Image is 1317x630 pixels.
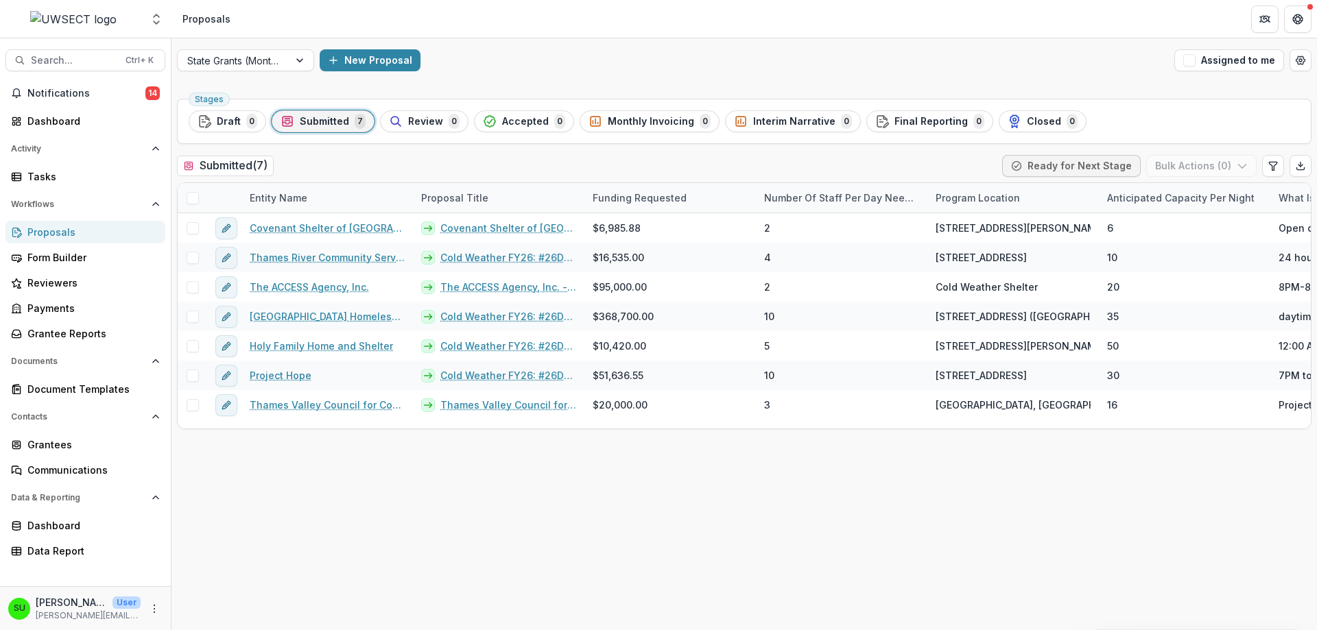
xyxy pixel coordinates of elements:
[764,398,770,412] span: 3
[593,368,643,383] span: $51,636.55
[764,339,770,353] span: 5
[246,114,257,129] span: 0
[764,309,774,324] span: 10
[215,217,237,239] button: edit
[841,114,852,129] span: 0
[300,116,349,128] span: Submitted
[440,309,576,324] a: Cold Weather FY26: #26DOHCAN000000DA
[1251,5,1279,33] button: Partners
[1107,339,1119,353] span: 50
[753,116,835,128] span: Interim Narrative
[189,110,266,132] button: Draft0
[27,276,154,290] div: Reviewers
[27,382,154,396] div: Document Templates
[30,11,117,27] img: UWSECT logo
[474,110,574,132] button: Accepted0
[27,114,154,128] div: Dashboard
[215,276,237,298] button: edit
[593,339,646,353] span: $10,420.00
[5,138,165,160] button: Open Activity
[27,250,154,265] div: Form Builder
[215,365,237,387] button: edit
[215,335,237,357] button: edit
[593,398,648,412] span: $20,000.00
[580,110,720,132] button: Monthly Invoicing0
[1099,183,1270,213] div: Anticipated capacity per night
[502,116,549,128] span: Accepted
[927,191,1028,205] div: Program Location
[756,183,927,213] div: Number of staff per day needed when at full capacity
[440,398,576,412] a: Thames Valley Council for Community Action - 2025 - Cold Weather 2025: #26DOHCAN000000DA
[36,609,141,622] p: [PERSON_NAME][EMAIL_ADDRESS][PERSON_NAME][DOMAIN_NAME]
[440,221,576,235] a: Covenant Shelter of [GEOGRAPHIC_DATA] - 2025 - Cold Weather 2025: #26DOHCAN000000DA
[1290,155,1312,177] button: Export table data
[936,250,1027,265] span: [STREET_ADDRESS]
[5,487,165,509] button: Open Data & Reporting
[5,433,165,456] a: Grantees
[177,156,274,175] h2: Submitted ( 7 )
[1146,155,1257,177] button: Bulk Actions (0)
[936,221,1297,235] span: [STREET_ADDRESS][PERSON_NAME]- yes permitted for cold weather shelter
[1027,116,1061,128] span: Closed
[936,280,1038,294] span: Cold Weather Shelter
[5,514,165,537] a: Dashboard
[380,110,468,132] button: Review0
[14,604,25,613] div: Scott Umbel
[215,306,237,328] button: edit
[1262,155,1284,177] button: Edit table settings
[449,114,460,129] span: 0
[764,221,770,235] span: 2
[440,280,576,294] a: The ACCESS Agency, Inc. - 2025 - Cold Weather 2025: #26DOHCAN000000DA
[250,368,311,383] a: Project Hope
[250,250,405,265] a: Thames River Community Service, Inc.
[927,183,1099,213] div: Program Location
[241,183,413,213] div: Entity Name
[241,191,316,205] div: Entity Name
[1107,280,1119,294] span: 20
[250,221,405,235] a: Covenant Shelter of [GEOGRAPHIC_DATA]
[554,114,565,129] span: 0
[440,368,576,383] a: Cold Weather FY26: #26DOHCAN000000DA
[5,165,165,188] a: Tasks
[145,86,160,100] span: 14
[250,398,405,412] a: Thames Valley Council for Community Action
[764,250,771,265] span: 4
[27,88,145,99] span: Notifications
[973,114,984,129] span: 0
[11,412,146,422] span: Contacts
[1174,49,1284,71] button: Assigned to me
[5,322,165,345] a: Grantee Reports
[1002,155,1141,177] button: Ready for Next Stage
[584,191,695,205] div: Funding Requested
[27,544,154,558] div: Data Report
[177,9,236,29] nav: breadcrumb
[1290,49,1312,71] button: Open table manager
[250,339,393,353] a: Holy Family Home and Shelter
[584,183,756,213] div: Funding Requested
[1107,250,1117,265] span: 10
[11,144,146,154] span: Activity
[320,49,420,71] button: New Proposal
[593,250,644,265] span: $16,535.00
[27,169,154,184] div: Tasks
[217,116,241,128] span: Draft
[215,247,237,269] button: edit
[440,339,576,353] a: Cold Weather FY26: #26DOHCAN000000DA
[123,53,156,68] div: Ctrl + K
[1284,5,1312,33] button: Get Help
[147,5,166,33] button: Open entity switcher
[5,110,165,132] a: Dashboard
[195,95,224,104] span: Stages
[250,309,405,324] a: [GEOGRAPHIC_DATA] Homeless Hospitality Center
[27,326,154,341] div: Grantee Reports
[146,601,163,617] button: More
[764,368,774,383] span: 10
[27,437,154,452] div: Grantees
[593,309,654,324] span: $368,700.00
[866,110,993,132] button: Final Reporting0
[250,280,369,294] a: The ACCESS Agency, Inc.
[5,459,165,481] a: Communications
[27,225,154,239] div: Proposals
